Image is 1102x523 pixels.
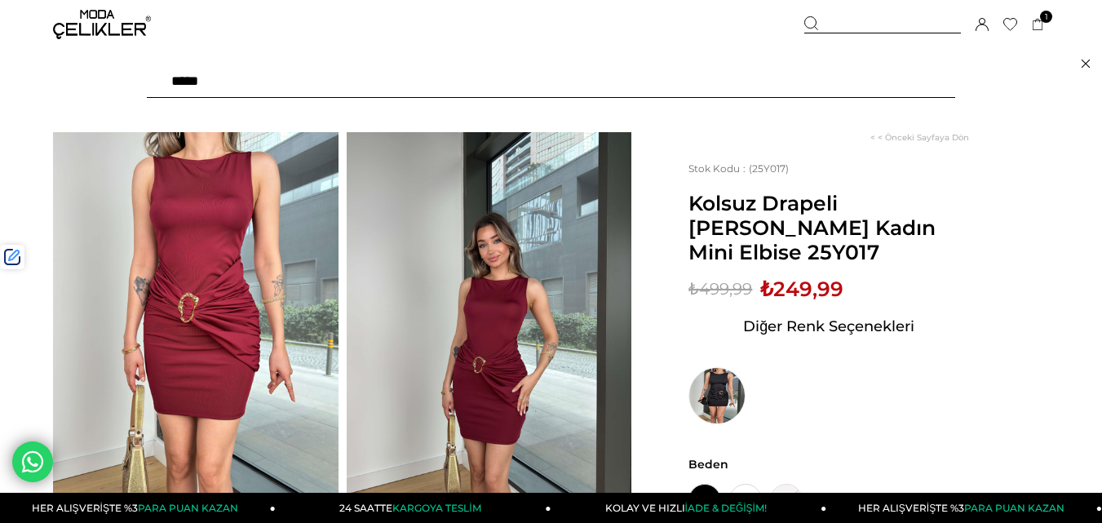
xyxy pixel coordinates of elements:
[276,493,551,523] a: 24 SAATTEKARGOYA TESLİM
[688,367,746,424] img: Kolsuz Drapeli Dion Siyah Kadın Mini Elbise 25Y017
[1040,11,1052,23] span: 1
[826,493,1102,523] a: HER ALIŞVERİŞTE %3PARA PUAN KAZAN
[743,313,914,339] span: Diğer Renk Seçenekleri
[688,484,721,516] span: S
[770,484,803,516] span: L
[688,457,969,472] span: Beden
[685,502,767,514] span: İADE & DEĞİŞİM!
[760,277,843,301] span: ₺249,99
[551,493,827,523] a: KOLAY VE HIZLIİADE & DEĞİŞİM!
[138,502,238,514] span: PARA PUAN KAZAN
[688,162,789,175] span: (25Y017)
[688,162,749,175] span: Stok Kodu
[688,277,752,301] span: ₺499,99
[688,191,969,264] span: Kolsuz Drapeli [PERSON_NAME] Kadın Mini Elbise 25Y017
[1032,19,1044,31] a: 1
[964,502,1064,514] span: PARA PUAN KAZAN
[347,132,632,512] img: Kolsuz Drapeli Dion Bordo Kadın Mini Elbise 25Y017
[392,502,480,514] span: KARGOYA TESLİM
[729,484,762,516] span: M
[53,10,151,39] img: logo
[53,132,339,512] img: Kolsuz Drapeli Dion Bordo Kadın Mini Elbise 25Y017
[870,132,969,143] a: < < Önceki Sayfaya Dön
